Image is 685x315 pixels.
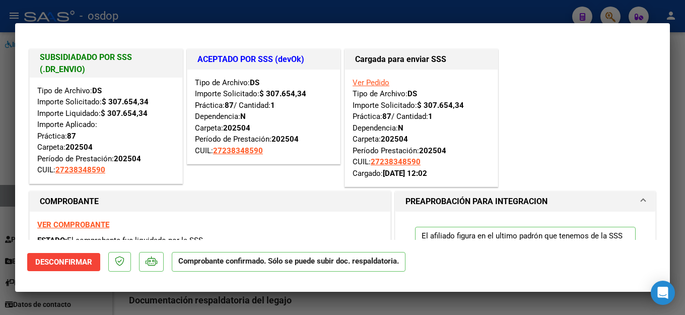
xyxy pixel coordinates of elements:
[37,85,175,176] div: Tipo de Archivo: Importe Solicitado: Importe Liquidado: Importe Aplicado: Práctica: Carpeta: Perí...
[240,112,246,121] strong: N
[382,112,391,121] strong: 87
[67,236,205,245] span: El comprobante fue liquidado por la SSS.
[195,77,332,157] div: Tipo de Archivo: Importe Solicitado: Práctica: / Cantidad: Dependencia: Carpeta: Período de Prest...
[35,258,92,267] span: Desconfirmar
[92,86,102,95] strong: DS
[419,146,446,155] strong: 202504
[371,157,421,166] span: 27238348590
[353,77,490,179] div: Tipo de Archivo: Importe Solicitado: Práctica: / Cantidad: Dependencia: Carpeta: Período Prestaci...
[102,97,149,106] strong: $ 307.654,34
[383,169,427,178] strong: [DATE] 12:02
[398,123,403,133] strong: N
[197,53,330,66] h1: ACEPTADO POR SSS (devOk)
[250,78,259,87] strong: DS
[415,227,636,265] p: El afiliado figura en el ultimo padrón que tenemos de la SSS de
[55,165,105,174] span: 27238348590
[213,146,263,155] span: 27238348590
[67,132,76,141] strong: 87
[407,89,417,98] strong: DS
[40,197,99,206] strong: COMPROBANTE
[271,135,299,144] strong: 202504
[27,253,100,271] button: Desconfirmar
[417,101,464,110] strong: $ 307.654,34
[353,78,389,87] a: Ver Pedido
[395,192,655,212] mat-expansion-panel-header: PREAPROBACIÓN PARA INTEGRACION
[40,51,172,76] h1: SUBSIDIADADO POR SSS (.DR_ENVIO)
[381,135,408,144] strong: 202504
[651,281,675,305] div: Open Intercom Messenger
[101,109,148,118] strong: $ 307.654,34
[223,123,250,133] strong: 202504
[355,53,488,66] h1: Cargada para enviar SSS
[428,112,433,121] strong: 1
[37,236,67,245] span: ESTADO:
[259,89,306,98] strong: $ 307.654,34
[405,196,547,208] h1: PREAPROBACIÓN PARA INTEGRACION
[65,143,93,152] strong: 202504
[172,252,405,272] p: Comprobante confirmado. Sólo se puede subir doc. respaldatoria.
[37,220,109,229] a: VER COMPROBANTE
[114,154,141,163] strong: 202504
[270,101,275,110] strong: 1
[225,101,234,110] strong: 87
